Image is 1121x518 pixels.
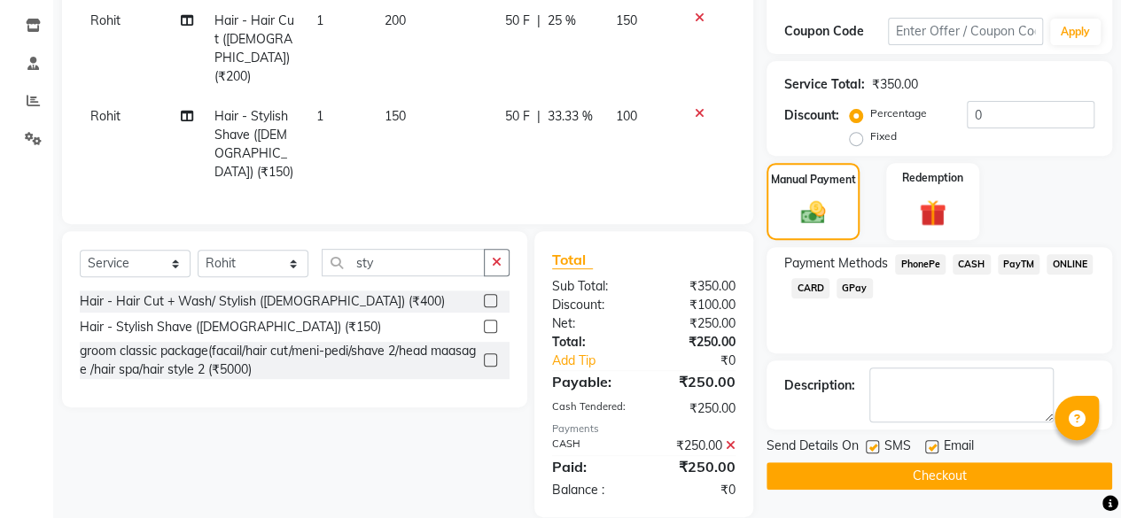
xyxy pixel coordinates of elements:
div: groom classic package(facail/hair cut/meni-pedi/shave 2/head maasage /hair spa/hair style 2 (₹5000) [80,342,477,379]
span: Payment Methods [784,254,888,273]
div: ₹250.00 [643,399,749,418]
span: Total [552,251,593,269]
div: CASH [539,437,644,455]
span: GPay [837,278,873,298]
div: Payments [552,421,736,437]
input: Search or Scan [322,249,485,276]
div: Sub Total: [539,277,644,296]
div: Total: [539,333,644,352]
div: ₹0 [661,352,749,370]
div: Paid: [539,456,644,477]
span: 50 F [505,107,530,126]
a: Add Tip [539,352,661,370]
span: SMS [884,437,911,459]
label: Redemption [902,170,963,186]
div: Hair - Hair Cut + Wash/ Stylish ([DEMOGRAPHIC_DATA]) (₹400) [80,292,445,311]
span: 200 [385,12,406,28]
span: ONLINE [1047,254,1093,274]
span: Hair - Hair Cut ([DEMOGRAPHIC_DATA]) (₹200) [214,12,294,84]
div: Coupon Code [784,22,888,41]
span: 33.33 % [548,107,593,126]
div: ₹350.00 [643,277,749,296]
div: ₹0 [643,481,749,499]
button: Checkout [767,462,1112,490]
div: Payable: [539,371,644,392]
span: 150 [616,12,637,28]
span: | [537,107,541,126]
label: Percentage [870,105,927,121]
div: ₹250.00 [643,333,749,352]
div: Hair - Stylish Shave ([DEMOGRAPHIC_DATA]) (₹150) [80,318,381,336]
span: 100 [616,108,637,124]
span: Hair - Stylish Shave ([DEMOGRAPHIC_DATA]) (₹150) [214,108,293,180]
label: Manual Payment [771,172,856,188]
span: | [537,12,541,30]
div: ₹250.00 [643,437,749,455]
label: Fixed [870,128,897,144]
span: 1 [316,12,323,28]
div: Discount: [784,106,839,125]
div: ₹350.00 [872,75,918,94]
div: Cash Tendered: [539,399,644,418]
span: 50 F [505,12,530,30]
div: Balance : [539,481,644,499]
span: Rohit [90,108,121,124]
div: ₹100.00 [643,296,749,314]
span: 1 [316,108,323,124]
div: Discount: [539,296,644,314]
span: PhonePe [895,254,946,274]
span: PayTM [998,254,1040,274]
span: CASH [953,254,991,274]
div: ₹250.00 [643,456,749,477]
div: ₹250.00 [643,371,749,392]
span: CARD [791,278,829,298]
span: Send Details On [767,437,859,459]
div: Net: [539,314,644,333]
span: Email [944,437,974,459]
div: Description: [784,376,855,395]
span: 150 [385,108,406,124]
span: 25 % [548,12,576,30]
span: Rohit [90,12,121,28]
img: _cash.svg [793,198,834,227]
div: Service Total: [784,75,865,94]
img: _gift.svg [911,197,954,229]
button: Apply [1050,19,1101,45]
input: Enter Offer / Coupon Code [888,18,1043,45]
div: ₹250.00 [643,314,749,333]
